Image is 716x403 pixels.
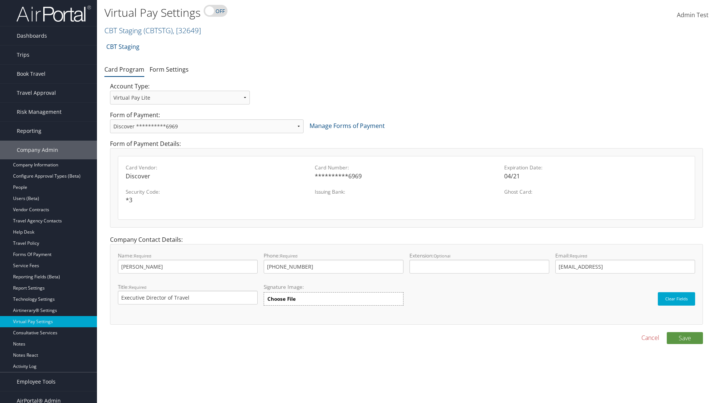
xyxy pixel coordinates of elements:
label: Signature Image: [264,283,403,292]
a: Admin Test [677,4,709,27]
label: Card Number: [315,164,498,171]
a: Form Settings [150,65,189,74]
div: Company Contact Details: [104,235,709,332]
span: Book Travel [17,65,45,83]
a: Cancel [641,333,659,342]
label: Ghost Card: [504,188,687,196]
div: Account Type: [104,82,255,110]
small: Required [280,253,298,259]
label: Issuing Bank: [315,188,498,196]
label: Card Vendor: [126,164,309,171]
small: Required [129,284,147,290]
input: Name:Required [118,260,258,274]
button: Clear Fields [658,292,695,306]
small: Required [134,253,151,259]
label: Expiration Date: [504,164,687,171]
input: Extension:Optional [409,260,549,274]
label: Title: [118,283,258,304]
div: Form of Payment: [104,110,709,139]
span: Reporting [17,122,41,140]
span: , [ 32649 ] [173,25,201,35]
span: Company Admin [17,141,58,159]
input: Email:Required [555,260,695,274]
small: Required [570,253,587,259]
div: Form of Payment Details: [104,139,709,235]
button: Save [667,332,703,344]
input: Title:Required [118,291,258,304]
a: CBT Staging [106,39,139,54]
small: Optional [434,253,450,259]
a: Card Program [104,65,144,74]
span: ( CBTSTG ) [144,25,173,35]
span: Employee Tools [17,372,56,391]
label: Choose File [264,292,403,306]
h1: Virtual Pay Settings [104,5,507,21]
label: Extension: [409,252,549,273]
label: Name: [118,252,258,273]
div: Discover [126,172,309,181]
div: 04/21 [504,172,687,181]
span: Trips [17,46,29,64]
input: Phone:Required [264,260,403,274]
img: airportal-logo.png [16,5,91,22]
a: Manage Forms of Payment [310,122,385,130]
label: Phone: [264,252,403,273]
span: Travel Approval [17,84,56,102]
label: Email: [555,252,695,273]
span: Dashboards [17,26,47,45]
a: CBT Staging [104,25,201,35]
span: Admin Test [677,11,709,19]
span: Risk Management [17,103,62,121]
label: Security Code: [126,188,309,196]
